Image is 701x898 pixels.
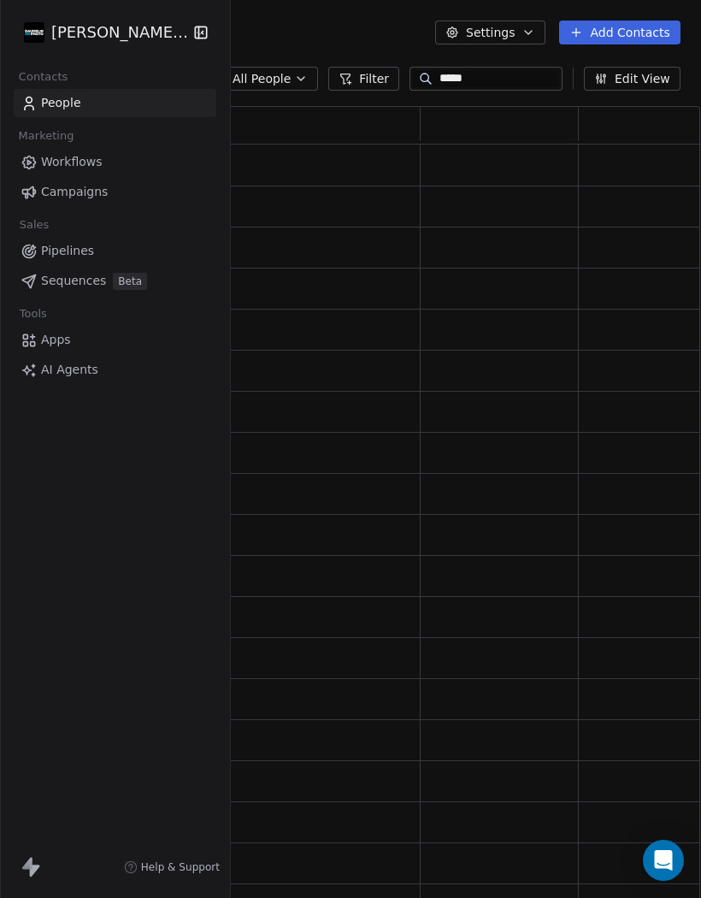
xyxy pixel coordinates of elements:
[11,123,81,149] span: Marketing
[113,273,147,290] span: Beta
[233,70,291,88] span: All People
[11,64,75,90] span: Contacts
[14,267,216,295] a: SequencesBeta
[435,21,545,44] button: Settings
[14,178,216,206] a: Campaigns
[41,183,108,201] span: Campaigns
[41,272,106,290] span: Sequences
[24,22,44,43] img: Daudelin%20Photo%20Logo%20White%202025%20Square.png
[14,237,216,265] a: Pipelines
[12,301,54,327] span: Tools
[51,21,190,44] span: [PERSON_NAME] Photo
[21,18,182,47] button: [PERSON_NAME] Photo
[14,148,216,176] a: Workflows
[124,860,220,874] a: Help & Support
[14,326,216,354] a: Apps
[584,67,680,91] button: Edit View
[643,840,684,881] div: Open Intercom Messenger
[14,356,216,384] a: AI Agents
[328,67,399,91] button: Filter
[41,242,94,260] span: Pipelines
[559,21,680,44] button: Add Contacts
[41,153,103,171] span: Workflows
[41,361,98,379] span: AI Agents
[14,89,216,117] a: People
[41,94,81,112] span: People
[141,860,220,874] span: Help & Support
[41,331,71,349] span: Apps
[12,212,56,238] span: Sales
